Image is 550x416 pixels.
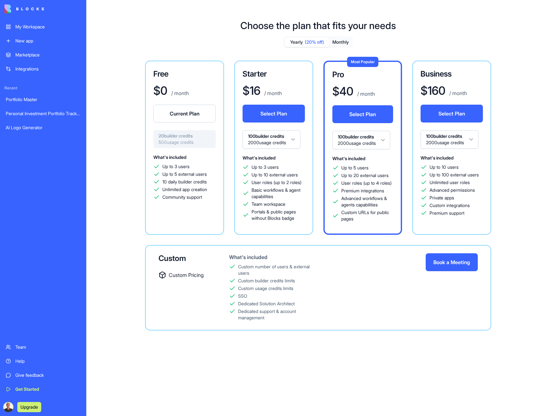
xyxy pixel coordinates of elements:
[2,341,84,353] a: Team
[238,264,318,276] div: Custom number of users & external users
[3,402,13,412] img: ACg8ocJyMo2KohWmyG72QaiNVJrGMK6W4O29Y7BF2X2ihY6HNmXsdpKn=s96-c
[305,39,324,45] span: (20% off)
[426,253,478,271] button: Book a Meeting
[162,163,190,170] span: Up to 3 users
[15,386,81,392] div: Get Started
[421,105,483,123] button: Select Plan
[341,165,368,171] span: Up to 5 users
[229,253,318,261] div: What's included
[341,195,393,208] span: Advanced workflows & agents capabilities
[252,164,279,170] span: Up to 3 users
[162,194,202,200] span: Community support
[252,209,305,221] span: Portals & public pages without Blocks badge
[17,404,41,410] a: Upgrade
[153,69,216,79] h3: Free
[17,402,41,412] button: Upgrade
[159,133,211,139] span: 20 builder credits
[332,70,393,80] h3: Pro
[430,210,464,216] span: Premium support
[240,20,396,31] h1: Choose the plan that fits your needs
[243,69,305,79] h3: Starter
[6,124,81,131] div: AI Logo Generator
[238,301,295,307] div: Dedicated Solution Architect
[421,84,445,97] h1: $ 160
[153,154,186,160] span: What's included
[6,110,81,117] div: Personal Investment Portfolio Tracker
[351,59,375,64] span: Most Popular
[252,187,305,200] span: Basic workflows & agent capabilities
[238,278,295,284] div: Custom builder credits limits
[15,66,81,72] div: Integrations
[170,89,189,97] p: / month
[448,89,467,97] p: / month
[243,155,275,160] span: What's included
[6,96,81,103] div: Portfolio Master
[2,93,84,106] a: Portfolio Master
[15,38,81,44] div: New app
[153,105,216,123] button: Current Plan
[356,90,375,98] p: / month
[421,155,453,160] span: What's included
[263,89,282,97] p: / month
[2,355,84,368] a: Help
[341,209,393,222] span: Custom URLs for public pages
[15,358,81,364] div: Help
[169,271,204,279] span: Custom Pricing
[162,186,207,193] span: Unlimited app creation
[2,48,84,61] a: Marketplace
[2,34,84,47] a: New app
[2,63,84,75] a: Integrations
[285,38,329,47] button: Yearly
[15,52,81,58] div: Marketplace
[332,105,393,123] button: Select Plan
[341,180,391,186] span: User roles (up to 4 roles)
[4,4,44,13] img: logo
[243,84,260,97] h1: $ 16
[430,202,470,209] span: Custom integrations
[238,293,247,299] div: SSO
[252,172,298,178] span: Up to 10 external users
[430,164,459,170] span: Up to 10 users
[162,171,207,177] span: Up to 5 external users
[2,20,84,33] a: My Workspace
[243,105,305,123] button: Select Plan
[430,187,475,193] span: Advanced permissions
[2,85,84,91] span: Recent
[421,69,483,79] h3: Business
[252,201,285,207] span: Team workspace
[238,285,293,292] div: Custom usage credits limits
[329,38,352,47] button: Monthly
[159,139,211,145] span: 500 usage credits
[332,85,353,98] h1: $ 40
[2,369,84,382] a: Give feedback
[15,372,81,378] div: Give feedback
[252,179,301,186] span: User roles (up to 2 roles)
[2,383,84,396] a: Get Started
[341,172,389,179] span: Up to 20 external users
[162,179,207,185] span: 10 daily builder credits
[341,188,384,194] span: Premium integrations
[238,308,318,321] div: Dedicated support & account management
[2,107,84,120] a: Personal Investment Portfolio Tracker
[332,156,365,161] span: What's included
[153,84,167,97] h1: $ 0
[430,179,470,186] span: Unlimited user roles
[159,253,209,264] div: Custom
[430,172,479,178] span: Up to 100 external users
[15,24,81,30] div: My Workspace
[430,195,454,201] span: Private apps
[2,121,84,134] a: AI Logo Generator
[15,344,81,350] div: Team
